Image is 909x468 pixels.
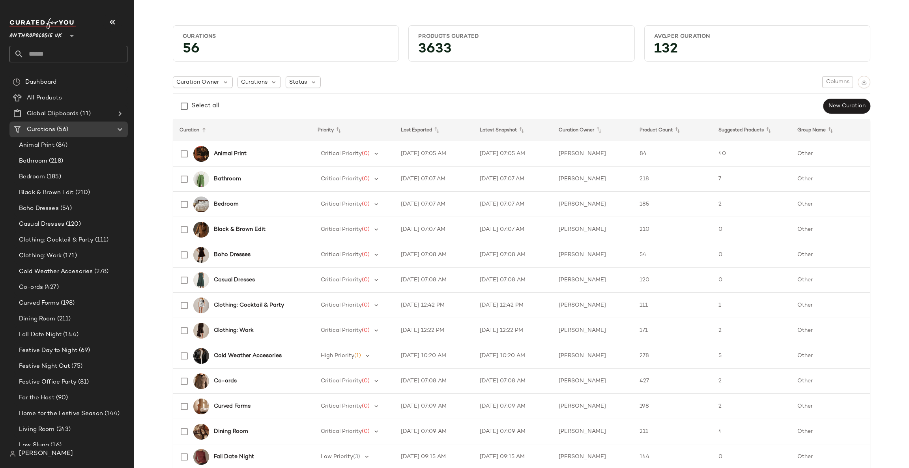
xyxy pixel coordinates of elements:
[395,141,473,167] td: [DATE] 07:05 AM
[173,119,311,141] th: Curation
[19,409,103,418] span: Home for the Festive Season
[552,419,634,444] td: [PERSON_NAME]
[19,157,47,166] span: Bathroom
[633,268,712,293] td: 120
[395,217,473,242] td: [DATE] 07:07 AM
[193,348,209,364] img: 4115929420078_000_b
[633,119,712,141] th: Product Count
[473,394,552,419] td: [DATE] 07:09 AM
[64,220,81,229] span: (120)
[74,188,90,197] span: (210)
[27,109,79,118] span: Global Clipboards
[62,330,79,339] span: (144)
[214,251,251,259] b: Boho Dresses
[214,427,248,436] b: Dining Room
[791,119,870,141] th: Group Name
[395,369,473,394] td: [DATE] 07:08 AM
[193,399,209,414] img: 4522086050009_014_e3
[362,277,370,283] span: (0)
[822,76,853,88] button: Columns
[473,141,552,167] td: [DATE] 07:05 AM
[321,302,362,308] span: Critical Priority
[214,301,284,309] b: Clothing: Cocktail & Party
[176,78,219,86] span: Curation Owner
[362,403,370,409] span: (0)
[791,369,870,394] td: Other
[353,454,360,460] span: (3)
[395,119,473,141] th: Last Exported
[552,192,634,217] td: [PERSON_NAME]
[791,419,870,444] td: Other
[552,141,634,167] td: [PERSON_NAME]
[59,299,75,308] span: (198)
[712,167,791,192] td: 7
[241,78,267,86] span: Curations
[712,192,791,217] td: 2
[552,167,634,192] td: [PERSON_NAME]
[25,78,56,87] span: Dashboard
[193,323,209,339] img: 4130911810248_020_e
[13,78,21,86] img: svg%3e
[633,141,712,167] td: 84
[214,377,237,385] b: Co-ords
[712,293,791,318] td: 1
[55,425,71,434] span: (243)
[19,330,62,339] span: Fall Date Night
[473,217,552,242] td: [DATE] 07:07 AM
[395,318,473,343] td: [DATE] 12:22 PM
[633,192,712,217] td: 185
[354,353,361,359] span: (1)
[62,251,77,260] span: (171)
[193,272,209,288] img: 4279346380001_030_b3
[362,429,370,434] span: (0)
[321,378,362,384] span: Critical Priority
[321,252,362,258] span: Critical Priority
[712,343,791,369] td: 5
[321,328,362,333] span: Critical Priority
[712,394,791,419] td: 2
[19,441,49,450] span: Low Slung
[19,220,64,229] span: Casual Dresses
[362,176,370,182] span: (0)
[473,268,552,293] td: [DATE] 07:08 AM
[395,167,473,192] td: [DATE] 07:07 AM
[395,343,473,369] td: [DATE] 10:20 AM
[633,167,712,192] td: 218
[552,119,634,141] th: Curation Owner
[712,369,791,394] td: 2
[27,125,55,134] span: Curations
[59,204,72,213] span: (54)
[191,101,219,111] div: Select all
[552,343,634,369] td: [PERSON_NAME]
[418,33,625,40] div: Products Curated
[77,346,90,355] span: (69)
[791,192,870,217] td: Other
[552,369,634,394] td: [PERSON_NAME]
[321,151,362,157] span: Critical Priority
[712,318,791,343] td: 2
[823,99,870,114] button: New Curation
[214,175,241,183] b: Bathroom
[19,314,56,324] span: Dining Room
[19,141,54,150] span: Animal Print
[54,393,68,402] span: (90)
[552,293,634,318] td: [PERSON_NAME]
[362,151,370,157] span: (0)
[633,293,712,318] td: 111
[362,201,370,207] span: (0)
[19,346,77,355] span: Festive Day to Night
[193,222,209,238] img: 4134617550003_020_b4
[412,43,631,58] div: 3633
[47,157,63,166] span: (218)
[633,217,712,242] td: 210
[712,242,791,268] td: 0
[791,343,870,369] td: Other
[19,362,70,371] span: Festive Night Out
[473,369,552,394] td: [DATE] 07:08 AM
[321,353,354,359] span: High Priority
[176,43,395,58] div: 56
[183,33,389,40] div: Curations
[712,141,791,167] td: 40
[395,242,473,268] td: [DATE] 07:08 AM
[193,424,209,440] img: 4532086050009_001_e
